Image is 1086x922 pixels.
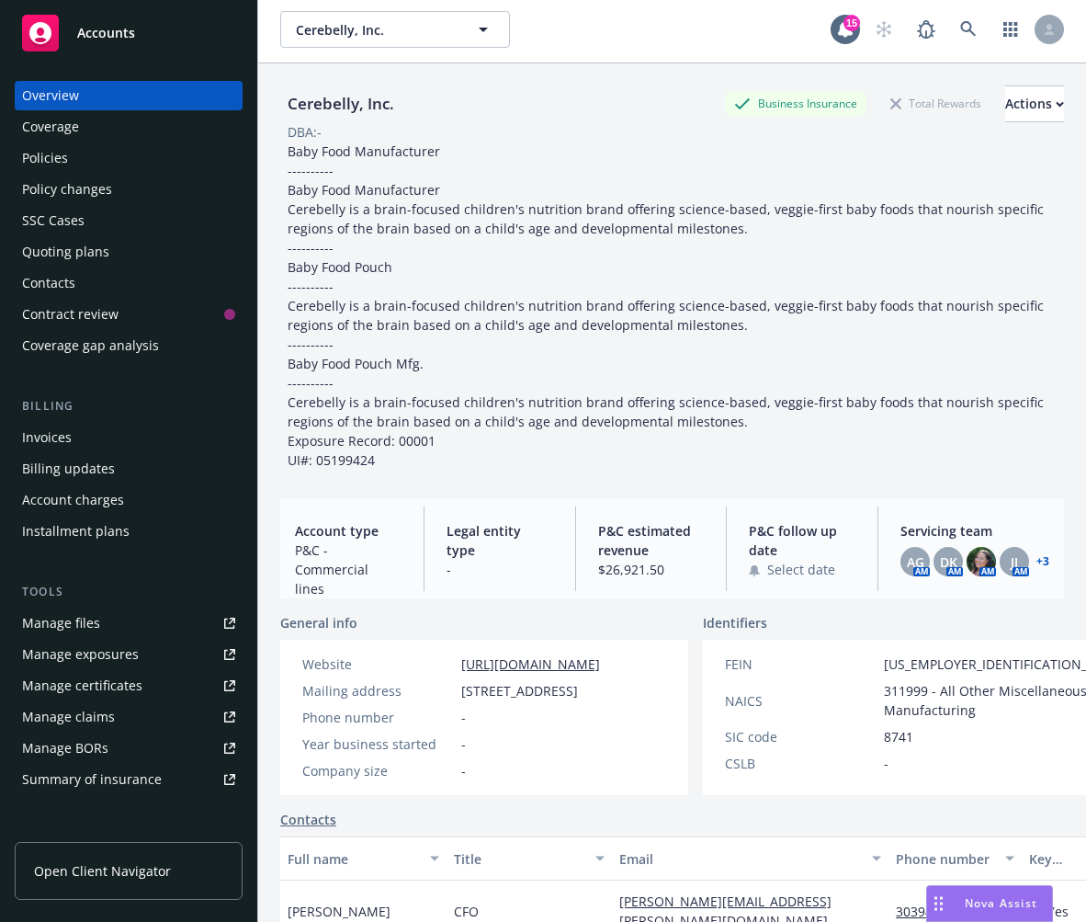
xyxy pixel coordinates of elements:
span: $26,921.50 [598,560,705,579]
div: Manage files [22,609,100,638]
a: +3 [1036,556,1049,567]
span: Account type [295,521,402,541]
div: Coverage gap analysis [22,331,159,360]
div: Drag to move [927,886,950,921]
span: Yes [1047,902,1069,921]
div: Installment plans [22,517,130,546]
button: Title [447,837,613,881]
span: Legal entity type [447,521,553,560]
button: Nova Assist [926,885,1053,922]
span: General info [280,613,357,632]
span: P&C follow up date [749,521,855,560]
div: Title [454,849,585,869]
a: 3039439130 [896,903,984,920]
img: photo [967,547,996,576]
div: 15 [843,15,860,31]
div: Manage BORs [22,734,108,763]
div: Cerebelly, Inc. [280,92,402,116]
a: SSC Cases [15,206,243,235]
div: NAICS [725,691,877,711]
span: Baby Food Manufacturer ---------- Baby Food Manufacturer Cerebelly is a brain-focused children's ... [288,142,1047,469]
span: Nova Assist [965,895,1037,911]
span: Cerebelly, Inc. [296,20,455,40]
div: Company size [302,761,454,780]
a: Report a Bug [908,11,945,48]
div: Tools [15,583,243,601]
div: Manage certificates [22,671,142,700]
a: Policy changes [15,175,243,204]
span: - [461,761,466,780]
a: Quoting plans [15,237,243,267]
div: Summary of insurance [22,765,162,794]
div: FEIN [725,655,877,674]
div: Contract review [22,300,119,329]
div: Manage claims [22,702,115,732]
a: Account charges [15,485,243,515]
span: AG [907,552,924,572]
span: Select date [767,560,835,579]
span: - [884,754,888,773]
div: Actions [1005,86,1064,121]
a: Coverage [15,112,243,142]
a: Billing updates [15,454,243,484]
div: Business Insurance [725,92,866,115]
button: Actions [1005,85,1064,122]
div: Contacts [22,268,75,298]
span: P&C estimated revenue [598,521,705,560]
span: - [461,708,466,727]
div: Overview [22,81,79,110]
span: - [447,560,553,579]
span: Identifiers [703,613,767,632]
div: SIC code [725,727,877,746]
div: Key contact [1029,849,1082,869]
div: Coverage [22,112,79,142]
button: Cerebelly, Inc. [280,11,510,48]
div: Phone number [896,849,993,869]
span: Open Client Navigator [34,861,171,881]
span: 8741 [884,727,913,746]
a: [URL][DOMAIN_NAME] [461,655,600,673]
div: Total Rewards [881,92,990,115]
a: Manage certificates [15,671,243,700]
div: Mailing address [302,681,454,700]
a: Contract review [15,300,243,329]
a: Manage claims [15,702,243,732]
div: Manage exposures [22,640,139,669]
a: Installment plans [15,517,243,546]
button: Full name [280,837,447,881]
a: Start snowing [865,11,902,48]
a: Switch app [992,11,1029,48]
a: Manage exposures [15,640,243,669]
div: Quoting plans [22,237,109,267]
span: DK [940,552,957,572]
a: Manage files [15,609,243,638]
div: Website [302,655,454,674]
div: Policies [22,143,68,173]
span: JJ [1011,552,1018,572]
div: Invoices [22,423,72,452]
div: Full name [288,849,419,869]
a: Invoices [15,423,243,452]
button: Phone number [888,837,1021,881]
a: Contacts [15,268,243,298]
div: Account charges [22,485,124,515]
a: Accounts [15,7,243,59]
span: [STREET_ADDRESS] [461,681,578,700]
div: Phone number [302,708,454,727]
div: Billing [15,397,243,415]
a: Coverage gap analysis [15,331,243,360]
span: - [461,734,466,754]
div: Email [619,849,861,869]
div: CSLB [725,754,877,773]
span: Servicing team [900,521,1049,541]
a: Overview [15,81,243,110]
div: Year business started [302,734,454,754]
div: Billing updates [22,454,115,484]
a: Manage BORs [15,734,243,763]
span: P&C - Commercial lines [295,541,402,598]
a: Search [950,11,987,48]
span: CFO [454,902,479,921]
div: SSC Cases [22,206,85,235]
div: DBA: - [288,122,322,142]
span: [PERSON_NAME] [288,902,390,921]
